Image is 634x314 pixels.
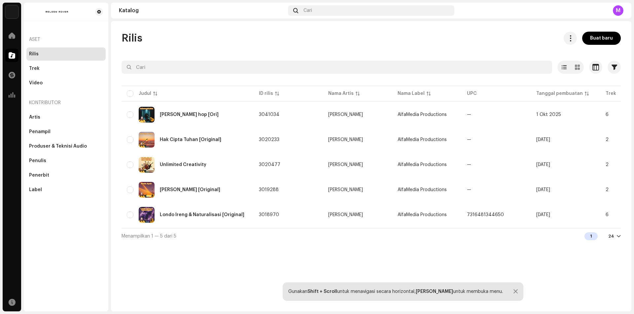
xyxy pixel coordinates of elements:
span: Menampilkan 1 — 5 dari 5 [122,234,176,239]
div: Rindu Ayah [Original] [160,187,220,192]
img: a182cab1-7bb9-472b-9ee2-d6c084412df4 [139,107,155,123]
img: 34f81ff7-2202-4073-8c5d-62963ce809f3 [5,5,18,18]
span: AlfaMedia Productions [398,112,447,117]
re-m-nav-item: Artis [26,111,106,124]
strong: [PERSON_NAME] [416,289,453,294]
re-m-nav-item: Penerbit [26,169,106,182]
div: Judul [139,90,151,97]
span: Kun Alfa [328,162,387,167]
span: Kun Alfa [328,187,387,192]
div: Tanggal pembuatan [536,90,583,97]
div: Hak Cipta Tuhan [Original] [160,137,221,142]
span: AlfaMedia Productions [398,187,447,192]
div: 24 [608,234,614,239]
div: [PERSON_NAME] [328,112,363,117]
div: Trek [29,66,40,71]
span: Kun Alfa [328,213,387,217]
span: AlfaMedia Productions [398,162,447,167]
span: AlfaMedia Productions [398,137,447,142]
re-a-nav-header: Aset [26,32,106,47]
div: Label [29,187,42,192]
div: Bela Walisanga hop [Ori] [160,112,219,117]
div: Gunakan untuk menavigasi secara horizontal, untuk membuka menu. [288,289,503,294]
div: Unlimited Creativity [160,162,206,167]
div: Nama Label [398,90,425,97]
span: AlfaMedia Productions [398,213,447,217]
re-m-nav-item: Penampil [26,125,106,138]
span: 30 Sep 2025 [536,162,550,167]
span: Rilis [122,32,142,45]
span: — [467,187,471,192]
div: Produser & Teknisi Audio [29,144,87,149]
div: Artis [29,115,40,120]
div: [PERSON_NAME] [328,137,363,142]
span: 29 Sep 2025 [536,187,550,192]
span: 3020477 [259,162,280,167]
span: 3019288 [259,187,279,192]
re-a-nav-header: Kontributor [26,95,106,111]
span: — [467,162,471,167]
span: 3018970 [259,213,279,217]
span: 3020233 [259,137,279,142]
span: Buat baru [590,32,613,45]
input: Cari [122,61,552,74]
re-m-nav-item: Trek [26,62,106,75]
div: Rilis [29,51,39,57]
div: M [613,5,623,16]
span: — [467,137,471,142]
re-m-nav-item: Label [26,183,106,196]
re-m-nav-item: Rilis [26,47,106,61]
img: dd1629f2-61db-4bea-83cc-ae53c4a0e3a5 [29,8,85,16]
div: [PERSON_NAME] [328,162,363,167]
div: 1 [584,232,598,240]
span: 7316481344650 [467,213,504,217]
div: Nama Artis [328,90,354,97]
div: Penerbit [29,173,49,178]
div: Video [29,80,43,86]
span: — [467,112,471,117]
img: 3877f59a-0b85-4eda-b4a0-27384392ad91 [139,157,155,173]
re-m-nav-item: Penulis [26,154,106,167]
span: Kun Alfa [328,137,387,142]
img: d0b6d01d-f046-4c7f-8f9f-7c08d1ef187e [139,207,155,223]
span: 3041034 [259,112,279,117]
div: Katalog [119,8,285,13]
div: Londo Ireng & Naturalisasi [Original] [160,213,244,217]
span: 30 Sep 2025 [536,137,550,142]
span: 28 Sep 2025 [536,213,550,217]
div: [PERSON_NAME] [328,187,363,192]
div: ID rilis [259,90,273,97]
div: Penulis [29,158,46,163]
span: Cari [303,8,312,13]
div: [PERSON_NAME] [328,213,363,217]
img: 243be06d-bc18-425e-b976-d85ce63e4d71 [139,182,155,198]
re-m-nav-item: Produser & Teknisi Audio [26,140,106,153]
strong: Shift + Scroll [307,289,337,294]
button: Buat baru [582,32,621,45]
span: Kun Alfa [328,112,387,117]
re-m-nav-item: Video [26,76,106,90]
img: f53b77a7-086d-4b54-95e7-b0bcfcf2d566 [139,132,155,148]
div: Penampil [29,129,51,134]
span: 1 Okt 2025 [536,112,561,117]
